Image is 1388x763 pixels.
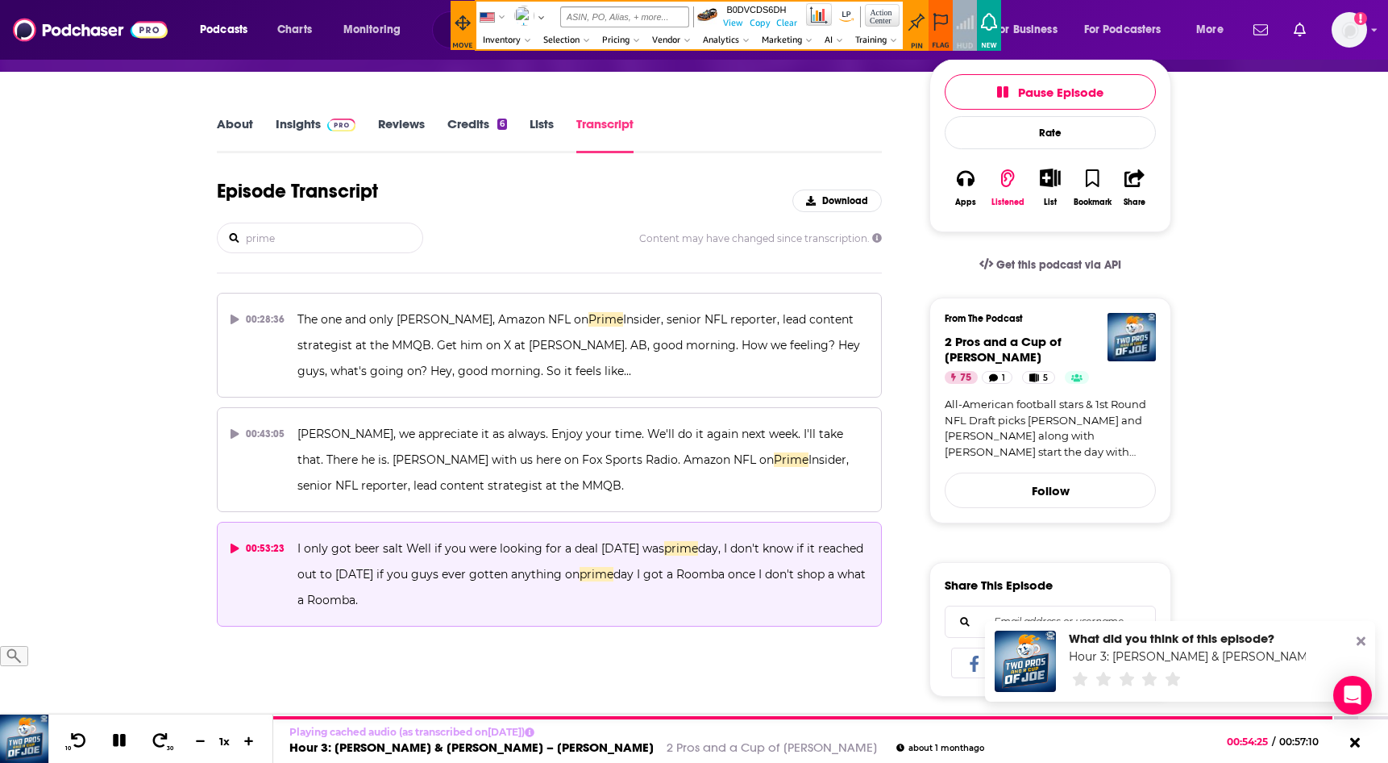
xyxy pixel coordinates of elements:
button: open menu [332,17,422,43]
span: For Business [994,19,1058,41]
div: Share [1124,198,1145,207]
a: Pricing [127,34,155,44]
a: InsightsPodchaser Pro [276,116,355,153]
img: Podchaser Pro [327,119,355,131]
h3: From The Podcast [945,313,1143,324]
span: 5 [1043,370,1048,386]
a: Selection [69,34,105,44]
div: Show More ButtonList [1029,158,1071,217]
p: Playing cached audio (as transcribed on [DATE] ) [289,726,984,738]
span: 10 [65,745,71,752]
a: 2 Pros and a Cup of [PERSON_NAME] [667,740,877,755]
button: 00:43:05[PERSON_NAME], we appreciate it as always. Enjoy your time. We'll do it again next week. ... [217,407,882,512]
button: Pause Episode [945,74,1156,110]
span: Insider, senior NFL reporter, lead content strategist at the MMQB. Get him on X at [PERSON_NAME].... [297,312,863,378]
button: Listened [987,158,1029,217]
span: / [1272,736,1275,748]
img: 2 Pros and a Cup of Joe [1107,313,1156,361]
img: hlodeiro [39,6,60,26]
h1: Episode Transcript [217,179,378,203]
button: open menu [189,17,268,43]
span: 00:57:10 [1275,736,1335,748]
button: Bookmark [1071,158,1113,217]
span: Get this podcast via API [996,258,1121,272]
a: Get this podcast via API [966,245,1134,285]
div: 00:43:05 [231,421,285,447]
span: I only got beer salt Well if you were looking for a deal [DATE] was [297,541,664,556]
div: about 1 month ago [896,744,984,753]
a: About [217,116,253,153]
a: 2 Pros and a Cup of Joe [945,334,1062,365]
img: Podchaser - Follow, Share and Rate Podcasts [13,15,168,45]
a: Hour 3: [PERSON_NAME] & [PERSON_NAME] – [PERSON_NAME] [289,740,654,755]
div: Rate [945,116,1156,149]
button: 30 [146,732,177,752]
button: open menu [1185,17,1244,43]
a: Transcript [576,116,634,153]
span: Download [822,195,868,206]
a: Credits6 [447,116,507,153]
a: 75 [945,371,978,384]
div: Search followers [945,606,1156,638]
span: [PERSON_NAME], we appreciate it as always. Enjoy your time. We'll do it again next week. I'll tak... [297,427,846,467]
button: 00:53:23I only got beer salt Well if you were looking for a deal [DATE] wasprimeday, I don't know... [217,522,882,627]
span: 30 [167,745,173,752]
button: Follow [945,473,1156,508]
button: Show profile menu [1332,12,1367,48]
span: Pause Episode [997,85,1103,100]
div: Open Intercom Messenger [1333,676,1372,715]
button: Share [1114,158,1156,217]
div: 00:28:36 [231,306,285,332]
span: For Podcasters [1084,19,1162,41]
button: 10 [62,732,93,752]
span: Prime [774,452,808,467]
a: Inventory [8,34,46,44]
span: 00:54:25 [1227,736,1272,748]
a: Copy [275,16,301,28]
a: 1 [982,371,1012,384]
a: Vendor [177,34,206,44]
span: 1 [1002,370,1005,386]
a: All-American football stars & 1st Round NFL Draft picks [PERSON_NAME] and [PERSON_NAME] along wit... [945,397,1156,460]
div: Bookmark [1074,198,1112,207]
span: Podcasts [200,19,247,41]
h3: Share This Episode [945,577,1053,593]
span: prime [580,567,613,582]
button: 00:28:36The one and only [PERSON_NAME], Amazon NFL onPrimeInsider, senior NFL reporter, lead cont... [217,293,882,398]
img: Hour 3: Jonas & LaVar – Albert Breer [995,631,1056,692]
span: 2 Pros and a Cup of [PERSON_NAME] [945,334,1062,365]
a: Share on Facebook [951,648,998,678]
button: open menu [1074,17,1185,43]
a: 5 [1022,371,1055,384]
div: List [1044,197,1057,207]
a: Lists [530,116,554,153]
div: Listened [991,198,1024,207]
svg: Add a profile image [1354,12,1367,25]
div: 1 x [211,735,239,748]
div: 00:53:23 [231,536,285,561]
a: Clear [301,16,328,28]
span: The one and only [PERSON_NAME], Amazon NFL on [297,312,588,327]
a: Charts [267,17,322,43]
div: Search podcasts, credits, & more... [447,11,977,48]
input: ASIN [248,4,325,16]
a: View [248,16,275,28]
a: Marketing [287,34,327,44]
button: Download [792,190,882,212]
span: More [1196,19,1224,41]
span: prime [664,541,698,556]
a: Show notifications dropdown [1247,16,1274,44]
span: 75 [960,370,971,386]
button: open menu [983,17,1078,43]
a: AI [350,34,358,44]
input: ASIN, PO, Alias, + more... [85,6,214,27]
span: Prime [588,312,623,327]
img: User Profile [1332,12,1367,48]
input: Search transcript... [244,223,422,252]
div: 6 [497,119,507,130]
input: Email address or username... [958,607,1142,637]
a: Analytics [228,34,264,44]
div: What did you think of this episode? [1069,631,1306,646]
